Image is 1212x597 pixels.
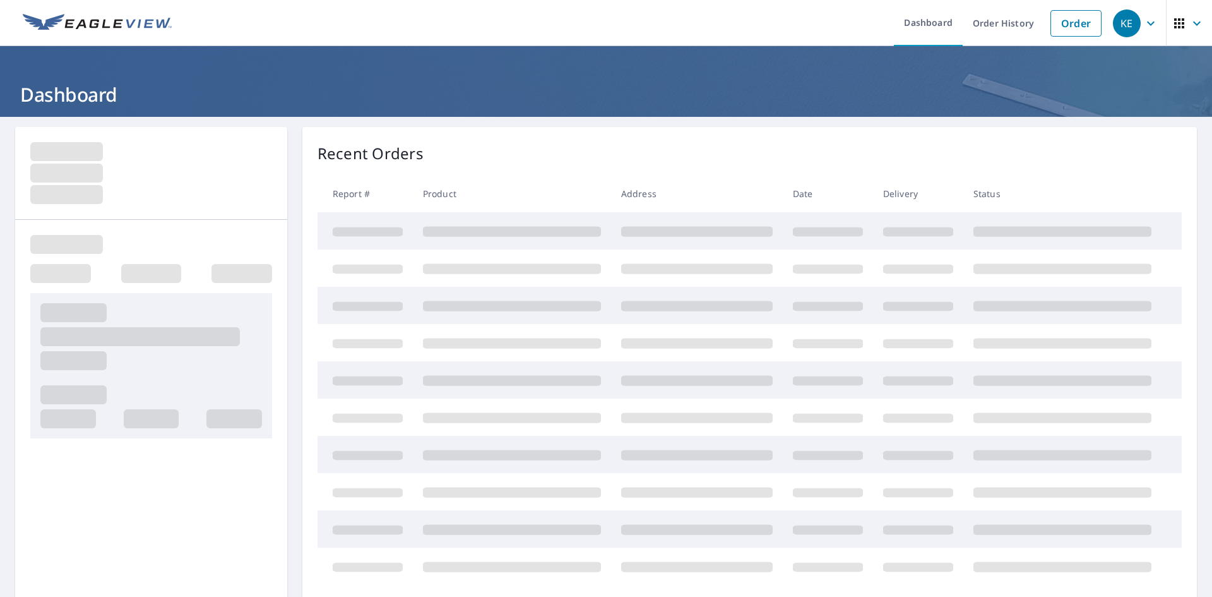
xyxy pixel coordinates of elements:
th: Delivery [873,175,963,212]
img: EV Logo [23,14,172,33]
th: Report # [318,175,413,212]
a: Order [1050,10,1102,37]
th: Product [413,175,611,212]
th: Status [963,175,1161,212]
p: Recent Orders [318,142,424,165]
div: KE [1113,9,1141,37]
th: Address [611,175,783,212]
th: Date [783,175,873,212]
h1: Dashboard [15,81,1197,107]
